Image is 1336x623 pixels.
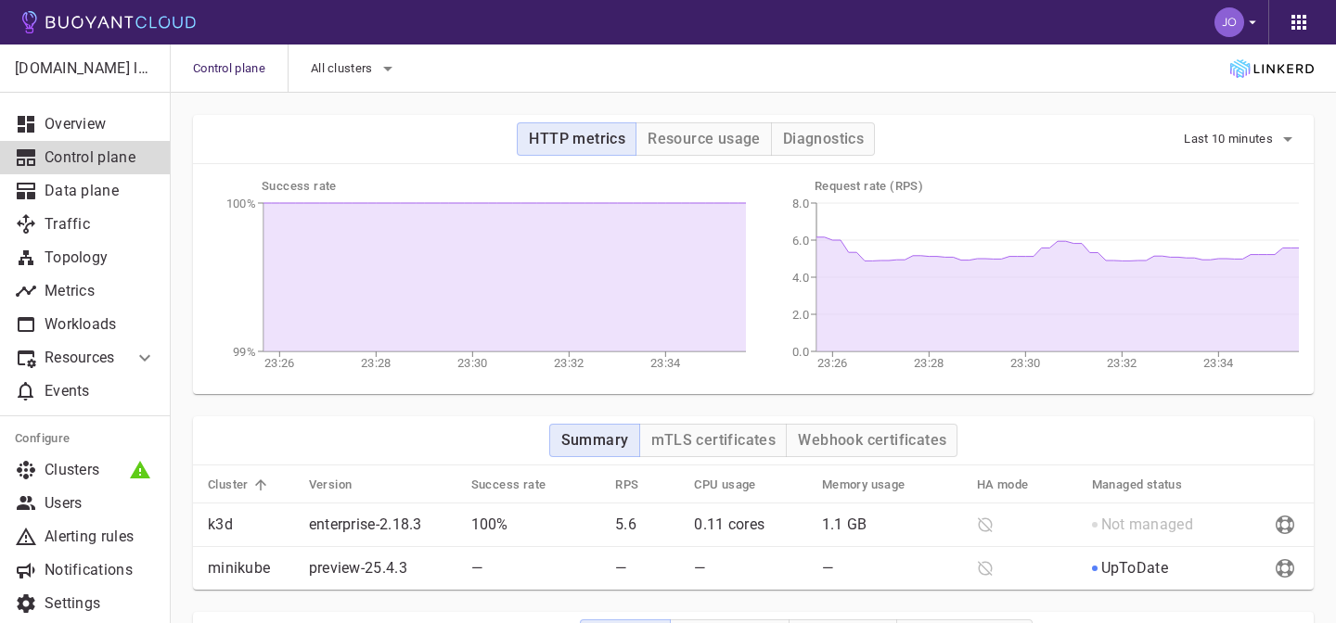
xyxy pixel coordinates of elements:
[45,561,156,579] p: Notifications
[694,515,807,534] p: 0.11 cores
[1107,356,1137,370] tspan: 23:32
[822,477,930,493] span: Memory usage
[650,356,681,370] tspan: 23:34
[457,356,488,370] tspan: 23:30
[45,282,156,300] p: Metrics
[233,345,256,359] tspan: 99%
[792,308,809,322] tspan: 2.0
[309,477,377,493] span: Version
[1092,477,1183,492] h5: Managed status
[208,515,294,534] p: k3d
[226,197,256,210] tspan: 100%
[615,477,638,492] h5: RPS
[309,515,422,534] p: enterprise-2.18.3
[792,271,809,285] tspan: 4.0
[792,234,809,248] tspan: 6.0
[529,130,625,148] h4: HTTP metrics
[309,559,407,578] p: preview-25.4.3
[798,431,946,450] h4: Webhook certificates
[45,248,156,267] p: Topology
[45,594,156,613] p: Settings
[914,356,944,370] tspan: 23:28
[1010,356,1041,370] tspan: 23:30
[815,179,1299,194] h5: Request rate (RPS)
[309,477,353,492] h5: Version
[549,424,640,457] button: Summary
[977,477,1029,492] h5: HA mode
[822,559,962,578] p: —
[1203,356,1234,370] tspan: 23:34
[262,179,746,194] h5: Success rate
[694,477,756,492] h5: CPU usage
[15,59,155,78] p: [DOMAIN_NAME] labs
[45,215,156,234] p: Traffic
[822,477,906,492] h5: Memory usage
[45,461,156,479] p: Clusters
[615,559,679,578] p: —
[822,515,962,534] p: 1.1 GB
[208,477,249,492] h5: Cluster
[361,356,392,370] tspan: 23:28
[264,356,295,370] tspan: 23:26
[208,559,294,578] p: minikube
[45,315,156,334] p: Workloads
[694,477,780,493] span: CPU usage
[771,122,875,156] button: Diagnostics
[1092,477,1207,493] span: Managed status
[783,130,864,148] h4: Diagnostics
[471,515,601,534] p: 100%
[639,424,788,457] button: mTLS certificates
[193,44,288,93] span: Control plane
[45,148,156,167] p: Control plane
[554,356,584,370] tspan: 23:32
[648,130,761,148] h4: Resource usage
[817,356,848,370] tspan: 23:26
[615,477,662,493] span: RPS
[792,197,809,210] tspan: 8.0
[45,494,156,513] p: Users
[45,182,156,200] p: Data plane
[45,528,156,546] p: Alerting rules
[45,115,156,133] p: Overview
[694,559,807,578] p: —
[45,349,119,367] p: Resources
[471,559,601,578] p: —
[311,55,399,83] button: All clusters
[1271,560,1299,575] span: Send diagnostics to Buoyant
[471,477,571,493] span: Success rate
[517,122,636,156] button: HTTP metrics
[792,345,809,359] tspan: 0.0
[1184,132,1277,146] span: Last 10 minutes
[471,477,546,492] h5: Success rate
[615,515,679,534] p: 5.6
[15,431,156,446] h5: Configure
[977,477,1053,493] span: HA mode
[651,431,777,450] h4: mTLS certificates
[1101,515,1193,534] p: Not managed
[1271,516,1299,531] span: Send diagnostics to Buoyant
[311,61,377,76] span: All clusters
[45,382,156,400] p: Events
[786,424,957,457] button: Webhook certificates
[636,122,772,156] button: Resource usage
[1101,559,1168,578] p: UpToDate
[208,477,273,493] span: Cluster
[1214,7,1244,37] img: Joe Fuller
[561,431,629,450] h4: Summary
[1184,125,1299,153] button: Last 10 minutes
